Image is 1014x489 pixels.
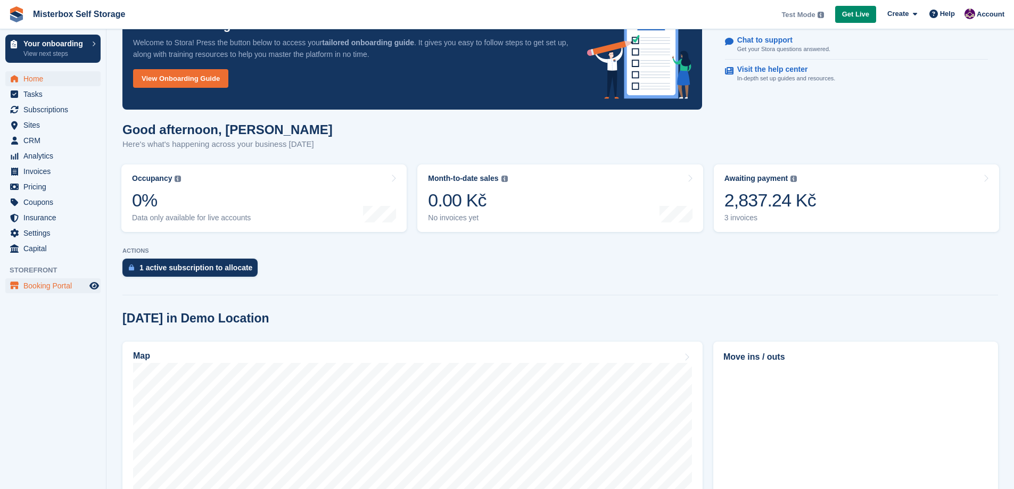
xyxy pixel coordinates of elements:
strong: tailored onboarding guide [322,38,414,47]
h2: Move ins / outs [723,351,988,363]
span: CRM [23,133,87,148]
a: Preview store [88,279,101,292]
img: icon-info-grey-7440780725fd019a000dd9b08b2336e03edf1995a4989e88bcd33f0948082b44.svg [818,12,824,18]
span: Capital [23,241,87,256]
a: menu [5,164,101,179]
p: Your onboarding [133,19,231,31]
span: Settings [23,226,87,241]
span: Booking Portal [23,278,87,293]
h1: Good afternoon, [PERSON_NAME] [122,122,333,137]
div: 3 invoices [724,213,816,222]
div: Occupancy [132,174,172,183]
div: 0% [132,189,251,211]
a: menu [5,241,101,256]
a: Visit the help center In-depth set up guides and resources. [725,60,988,88]
a: 1 active subscription to allocate [122,259,263,282]
p: ACTIONS [122,247,998,254]
div: 0.00 Kč [428,189,507,211]
img: icon-info-grey-7440780725fd019a000dd9b08b2336e03edf1995a4989e88bcd33f0948082b44.svg [501,176,508,182]
a: Month-to-date sales 0.00 Kč No invoices yet [417,164,703,232]
img: icon-info-grey-7440780725fd019a000dd9b08b2336e03edf1995a4989e88bcd33f0948082b44.svg [175,176,181,182]
img: stora-icon-8386f47178a22dfd0bd8f6a31ec36ba5ce8667c1dd55bd0f319d3a0aa187defe.svg [9,6,24,22]
span: Pricing [23,179,87,194]
div: 2,837.24 Kč [724,189,816,211]
div: Month-to-date sales [428,174,498,183]
a: Get Live [835,6,876,23]
span: Get Live [842,9,869,20]
div: Awaiting payment [724,174,788,183]
a: Occupancy 0% Data only available for live accounts [121,164,407,232]
a: menu [5,102,101,117]
img: active_subscription_to_allocate_icon-d502201f5373d7db506a760aba3b589e785aa758c864c3986d89f69b8ff3... [129,264,134,271]
p: Get your Stora questions answered. [737,45,830,54]
p: View next steps [23,49,87,59]
span: Analytics [23,148,87,163]
img: icon-info-grey-7440780725fd019a000dd9b08b2336e03edf1995a4989e88bcd33f0948082b44.svg [790,176,797,182]
span: Home [23,71,87,86]
span: Tasks [23,87,87,102]
p: Welcome to Stora! Press the button below to access your . It gives you easy to follow steps to ge... [133,37,570,60]
span: Coupons [23,195,87,210]
span: Sites [23,118,87,132]
span: Test Mode [781,10,815,20]
img: Anna Žambůrková [964,9,975,19]
h2: [DATE] in Demo Location [122,311,269,326]
span: Account [977,9,1004,20]
a: menu [5,118,101,132]
a: menu [5,71,101,86]
a: menu [5,195,101,210]
h2: Map [133,351,150,361]
a: View Onboarding Guide [133,69,228,88]
span: Subscriptions [23,102,87,117]
span: Invoices [23,164,87,179]
p: In-depth set up guides and resources. [737,74,836,83]
a: menu [5,226,101,241]
div: Data only available for live accounts [132,213,251,222]
a: menu [5,148,101,163]
a: Misterbox Self Storage [29,5,129,23]
div: No invoices yet [428,213,507,222]
p: Chat to support [737,36,822,45]
span: Insurance [23,210,87,225]
a: menu [5,210,101,225]
p: Visit the help center [737,65,827,74]
a: menu [5,179,101,194]
a: Awaiting payment 2,837.24 Kč 3 invoices [714,164,999,232]
img: onboarding-info-6c161a55d2c0e0a8cae90662b2fe09162a5109e8cc188191df67fb4f79e88e88.svg [587,19,691,99]
p: Your onboarding [23,40,87,47]
span: Create [887,9,909,19]
div: 1 active subscription to allocate [139,263,252,272]
p: Here's what's happening across your business [DATE] [122,138,333,151]
a: Chat to support Get your Stora questions answered. [725,30,988,60]
a: menu [5,278,101,293]
a: menu [5,133,101,148]
a: Your onboarding View next steps [5,35,101,63]
a: menu [5,87,101,102]
span: Storefront [10,265,106,276]
span: Help [940,9,955,19]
